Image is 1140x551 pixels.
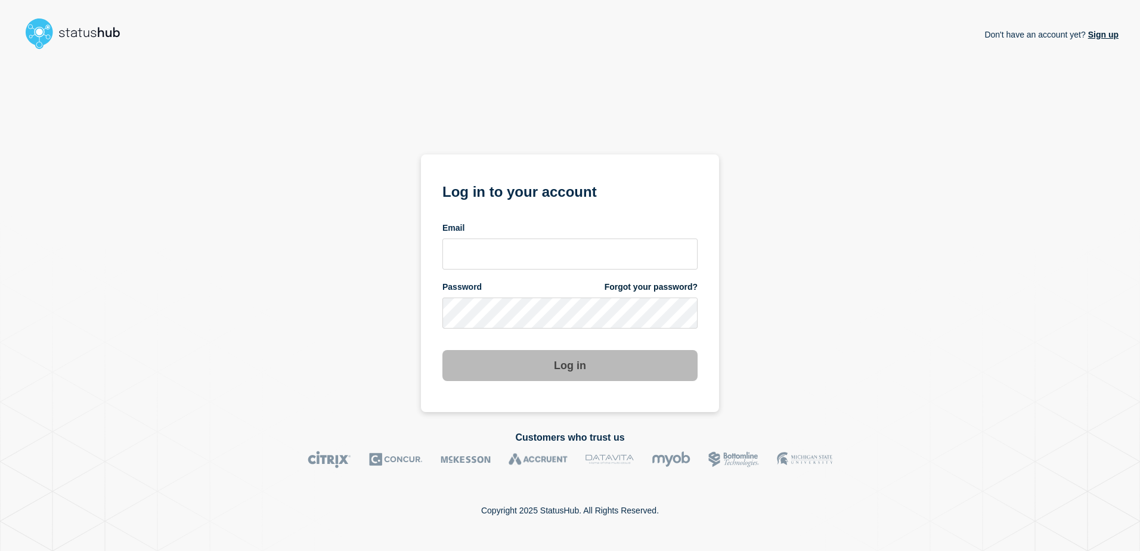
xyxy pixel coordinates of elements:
[442,281,482,293] span: Password
[708,451,759,468] img: Bottomline logo
[442,222,464,234] span: Email
[441,451,491,468] img: McKesson logo
[21,14,135,52] img: StatusHub logo
[984,20,1119,49] p: Don't have an account yet?
[442,298,698,329] input: password input
[442,239,698,270] input: email input
[442,350,698,381] button: Log in
[442,179,698,202] h1: Log in to your account
[369,451,423,468] img: Concur logo
[652,451,690,468] img: myob logo
[308,451,351,468] img: Citrix logo
[481,506,659,515] p: Copyright 2025 StatusHub. All Rights Reserved.
[605,281,698,293] a: Forgot your password?
[777,451,832,468] img: MSU logo
[586,451,634,468] img: DataVita logo
[1086,30,1119,39] a: Sign up
[21,432,1119,443] h2: Customers who trust us
[509,451,568,468] img: Accruent logo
